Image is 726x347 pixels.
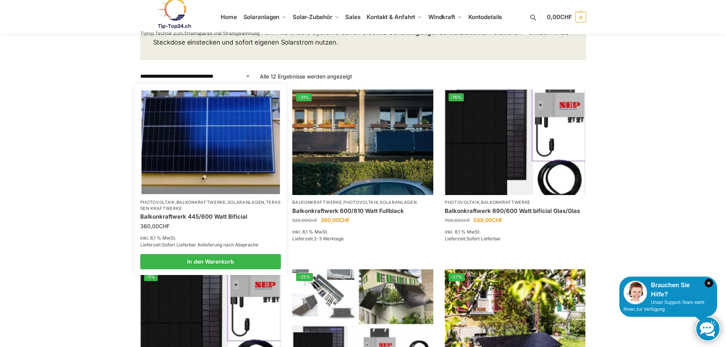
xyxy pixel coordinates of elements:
span: Sofort Lieferbar Anlieferung nach Absprache [162,242,258,248]
p: , , , [140,200,281,211]
span: Sofort Lieferbar [466,236,501,241]
a: Solaranlagen [380,200,417,205]
span: Unser Support-Team steht Ihnen zur Verfügung [623,300,704,312]
span: Kontakt & Anfahrt [367,13,415,21]
a: 0,00CHF 0 [547,6,586,29]
span: Solaranlagen [244,13,280,21]
bdi: 520,00 [292,217,317,223]
span: CHF [308,217,317,223]
span: 0 [575,12,586,22]
span: CHF [339,217,350,223]
span: Kontodetails [468,13,502,21]
p: inkl. 8,1 % MwSt. [292,229,433,235]
span: 2-3 Werktage [314,236,344,241]
p: inkl. 8,1 % MwSt. [445,229,586,235]
a: Balkonkraftwerke [481,200,530,205]
span: Lieferzeit: [140,242,258,248]
a: -31%2 Balkonkraftwerke [292,90,433,195]
img: Bificiales Hochleistungsmodul [445,90,586,195]
a: -16%Bificiales Hochleistungsmodul [445,90,586,195]
p: Alle 12 Ergebnisse werden angezeigt [260,72,352,80]
bdi: 589,00 [473,217,503,223]
a: Balkonkraftwerke [176,200,226,205]
p: inkl. 8,1 % MwSt. [140,235,281,241]
p: Tiptop Technik zum Stromsparen und Stromgewinnung [140,31,260,36]
a: Photovoltaik [140,200,175,205]
select: Shop-Reihenfolge [140,72,251,80]
span: CHF [159,223,170,229]
span: Solar-Zubehör [293,13,332,21]
a: Balkonkraftwerk 600/810 Watt Fullblack [292,207,433,215]
bdi: 360,00 [321,217,350,223]
span: CHF [560,13,572,21]
img: 2 Balkonkraftwerke [292,90,433,195]
a: Solaranlagen [228,200,264,205]
span: Sales [345,13,361,21]
img: Solaranlage für den kleinen Balkon [141,91,280,194]
bdi: 700,00 [445,217,470,223]
a: Photovoltaik [343,200,378,205]
span: 0,00 [547,13,572,21]
span: CHF [492,217,503,223]
span: Lieferzeit: [445,236,501,241]
span: Windkraft [428,13,455,21]
span: Lieferzeit: [292,236,344,241]
a: Balkonkraftwerk 445/600 Watt Bificial [140,213,281,221]
a: Balkonkraftwerke [292,200,342,205]
img: Customer service [623,281,647,304]
p: , , [292,200,433,205]
i: Schließen [705,279,713,287]
bdi: 360,00 [140,223,170,229]
a: Photovoltaik [445,200,479,205]
span: CHF [461,217,470,223]
a: Balkonkraftwerk 890/600 Watt bificial Glas/Glas [445,207,586,215]
a: In den Warenkorb legen: „Balkonkraftwerk 445/600 Watt Bificial“ [140,254,281,269]
a: Terassen Kraftwerke [140,200,281,211]
div: Brauchen Sie Hilfe? [623,281,713,299]
p: , [445,200,586,205]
